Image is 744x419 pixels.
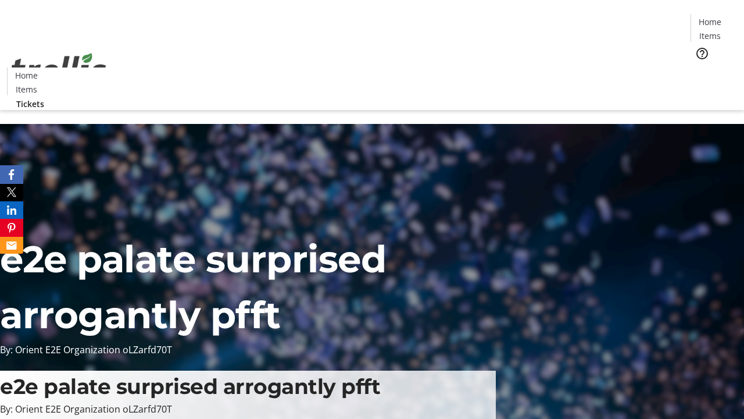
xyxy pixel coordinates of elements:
span: Tickets [700,68,728,80]
a: Items [8,83,45,95]
span: Items [16,83,37,95]
span: Home [15,69,38,81]
a: Tickets [7,98,53,110]
span: Items [699,30,721,42]
a: Tickets [691,68,737,80]
a: Items [691,30,728,42]
img: Orient E2E Organization oLZarfd70T's Logo [7,40,110,98]
button: Help [691,42,714,65]
span: Home [699,16,721,28]
span: Tickets [16,98,44,110]
a: Home [691,16,728,28]
a: Home [8,69,45,81]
